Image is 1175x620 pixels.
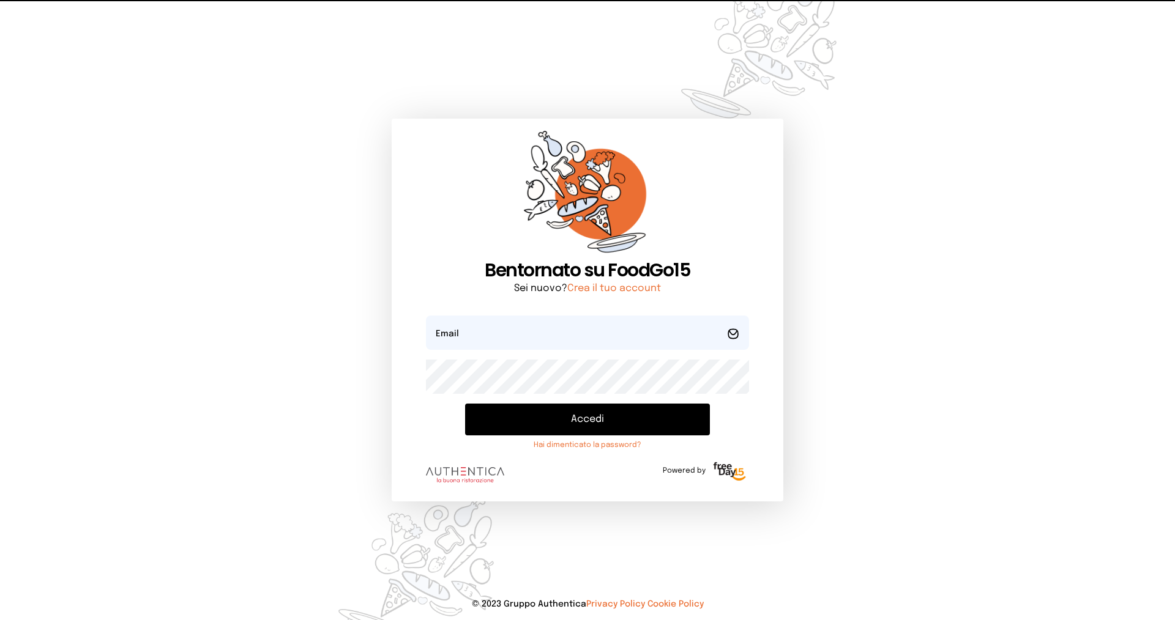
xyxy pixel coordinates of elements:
[567,283,661,293] a: Crea il tuo account
[465,440,710,450] a: Hai dimenticato la password?
[647,600,704,608] a: Cookie Policy
[524,131,651,260] img: sticker-orange.65babaf.png
[426,259,749,281] h1: Bentornato su FoodGo15
[586,600,645,608] a: Privacy Policy
[711,460,749,484] img: logo-freeday.3e08031.png
[426,467,504,483] img: logo.8f33a47.png
[465,404,710,435] button: Accedi
[20,598,1155,610] p: © 2023 Gruppo Authentica
[426,281,749,296] p: Sei nuovo?
[663,466,706,476] span: Powered by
